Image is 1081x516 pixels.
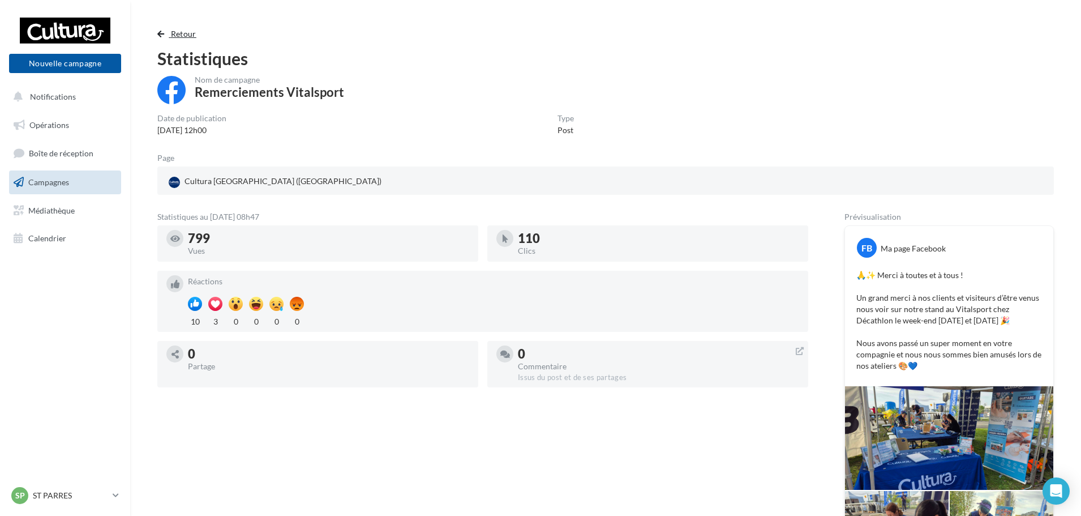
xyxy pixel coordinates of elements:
div: Date de publication [157,114,226,122]
div: Vues [188,247,469,255]
button: Notifications [7,85,119,109]
div: Page [157,154,183,162]
div: Statistiques [157,50,1054,67]
div: FB [857,238,877,258]
div: Open Intercom Messenger [1043,477,1070,505]
div: 0 [188,348,469,360]
div: 10 [188,314,202,327]
div: 0 [269,314,284,327]
div: Prévisualisation [844,213,1054,221]
div: [DATE] 12h00 [157,125,226,136]
div: Issus du post et de ses partages [518,373,799,383]
div: 110 [518,232,799,245]
a: Opérations [7,113,123,137]
a: Calendrier [7,227,123,250]
div: Nom de campagne [195,76,344,84]
div: Clics [518,247,799,255]
a: Cultura [GEOGRAPHIC_DATA] ([GEOGRAPHIC_DATA]) [166,173,459,190]
div: Post [557,125,574,136]
div: 0 [518,348,799,360]
span: Médiathèque [28,205,75,215]
div: Ma page Facebook [881,243,946,254]
div: Réactions [188,278,799,285]
div: Cultura [GEOGRAPHIC_DATA] ([GEOGRAPHIC_DATA]) [166,173,384,190]
span: SP [15,490,25,501]
a: SP ST PARRES [9,485,121,506]
span: Calendrier [28,233,66,243]
span: Retour [171,29,196,39]
div: Partage [188,363,469,370]
p: ST PARRES [33,490,108,501]
a: Médiathèque [7,199,123,223]
div: Statistiques au [DATE] 08h47 [157,213,808,221]
span: Notifications [30,92,76,101]
div: Remerciements Vitalsport [195,86,344,99]
a: Boîte de réception [7,141,123,165]
span: Boîte de réception [29,148,93,158]
div: 0 [290,314,304,327]
span: Campagnes [28,177,69,187]
div: 799 [188,232,469,245]
button: Nouvelle campagne [9,54,121,73]
p: 🙏✨ Merci à toutes et à tous ! Un grand merci à nos clients et visiteurs d’être venus nous voir su... [856,270,1042,372]
div: Type [557,114,574,122]
button: Retour [157,27,201,41]
a: Campagnes [7,170,123,194]
div: 0 [249,314,263,327]
span: Opérations [29,120,69,130]
div: 3 [208,314,222,327]
div: Commentaire [518,363,799,370]
div: 0 [229,314,243,327]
